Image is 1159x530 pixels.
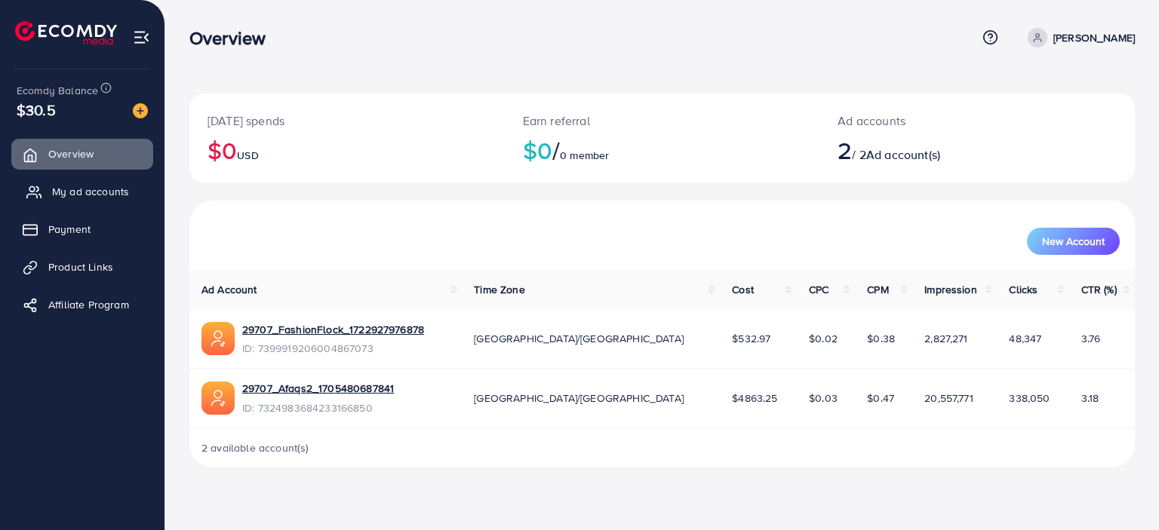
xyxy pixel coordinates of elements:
[1042,236,1105,247] span: New Account
[1022,28,1135,47] a: [PERSON_NAME]
[838,136,1038,164] h2: / 2
[867,282,888,297] span: CPM
[11,290,153,320] a: Affiliate Program
[924,282,977,297] span: Impression
[189,27,278,49] h3: Overview
[201,381,235,415] img: ic-ads-acc.e4c84228.svg
[133,29,150,46] img: menu
[474,391,684,406] span: [GEOGRAPHIC_DATA]/[GEOGRAPHIC_DATA]
[809,331,838,346] span: $0.02
[867,391,894,406] span: $0.47
[201,322,235,355] img: ic-ads-acc.e4c84228.svg
[242,322,424,337] a: 29707_FashionFlock_1722927976878
[838,133,852,167] span: 2
[48,297,129,312] span: Affiliate Program
[1009,391,1050,406] span: 338,050
[523,112,802,130] p: Earn referral
[838,112,1038,130] p: Ad accounts
[560,148,609,163] span: 0 member
[523,136,802,164] h2: $0
[201,440,309,455] span: 2 available account(s)
[48,222,91,237] span: Payment
[11,214,153,244] a: Payment
[924,331,967,346] span: 2,827,271
[809,282,829,297] span: CPC
[242,341,424,356] span: ID: 7399919206004867073
[924,391,973,406] span: 20,557,771
[809,391,838,406] span: $0.03
[133,103,148,118] img: image
[866,146,940,163] span: Ad account(s)
[17,99,56,121] span: $30.5
[237,148,258,163] span: USD
[552,133,560,167] span: /
[1053,29,1135,47] p: [PERSON_NAME]
[17,83,98,98] span: Ecomdy Balance
[15,21,117,44] img: logo
[1081,331,1101,346] span: 3.76
[732,282,754,297] span: Cost
[242,400,394,415] span: ID: 7324983684233166850
[48,146,94,161] span: Overview
[1095,462,1148,519] iframe: Chat
[11,252,153,282] a: Product Links
[11,176,153,207] a: My ad accounts
[1081,282,1117,297] span: CTR (%)
[48,259,113,274] span: Product Links
[1009,282,1038,297] span: Clicks
[732,331,770,346] span: $532.97
[208,112,487,130] p: [DATE] spends
[732,391,777,406] span: $4863.25
[242,381,394,396] a: 29707_Afaqs2_1705480687841
[1081,391,1099,406] span: 3.18
[474,331,684,346] span: [GEOGRAPHIC_DATA]/[GEOGRAPHIC_DATA]
[474,282,524,297] span: Time Zone
[867,331,895,346] span: $0.38
[52,184,129,199] span: My ad accounts
[201,282,257,297] span: Ad Account
[208,136,487,164] h2: $0
[1009,331,1041,346] span: 48,347
[11,139,153,169] a: Overview
[1027,228,1120,255] button: New Account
